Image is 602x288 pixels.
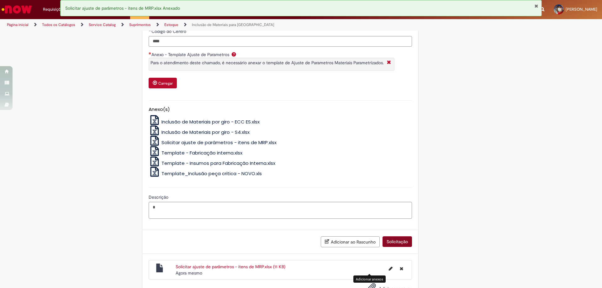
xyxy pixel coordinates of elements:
button: Carregar anexo de Anexo - Template Ajuste de Parametros Required [149,78,177,88]
span: Agora mesmo [176,270,202,276]
span: Obrigatório Preenchido [149,29,151,31]
i: Fechar More information Por question_anexo_template [385,60,393,66]
a: Template_Inclusão peça critica - NOVO.xls [149,170,262,177]
a: Template - Fabricação interna.xlsx [149,149,243,156]
p: Para o atendimento deste chamado, é necessário anexar o template de Ajuste de Parametros Materiai... [150,60,384,66]
a: Página inicial [7,22,29,27]
span: Template - Fabricação interna.xlsx [161,149,242,156]
span: Anexo - Template Ajuste de Parametros [151,52,230,57]
a: Todos os Catálogos [42,22,75,27]
button: Fechar Notificação [534,3,538,8]
button: Adicionar ao Rascunho [321,236,380,247]
div: Adicionar anexos [353,275,386,283]
h5: Anexo(s) [149,107,412,112]
span: [PERSON_NAME] [566,7,597,12]
a: Estoque [164,22,178,27]
a: Solicitar ajuste de parâmetros - itens de MRP.xlsx [149,139,277,146]
span: Solicitar ajuste de parâmetros - itens de MRP.xlsx Anexado [65,5,180,11]
span: Descrição [149,194,170,200]
a: Suprimentos [129,22,151,27]
span: Template - Insumos para Fabricação Interna.xlsx [161,160,275,166]
a: Inclusão de Materiais para [GEOGRAPHIC_DATA] [192,22,274,27]
button: Editar nome de arquivo Solicitar ajuste de parâmetros - itens de MRP.xlsx [385,264,396,274]
a: Inclusão de Materiais por giro - S4.xlsx [149,129,250,135]
span: Solicitar ajuste de parâmetros - itens de MRP.xlsx [161,139,277,146]
span: Ajuda para Anexo - Template Ajuste de Parametros [230,52,238,57]
button: Solicitação [383,236,412,247]
span: Requisições [43,6,65,13]
span: Inclusão de Materiais por giro - ECC ES.xlsx [161,118,260,125]
a: Service Catalog [89,22,116,27]
a: Solicitar ajuste de parâmetros - itens de MRP.xlsx (11 KB) [176,264,285,270]
textarea: Descrição [149,202,412,219]
span: Inclusão de Materiais por giro - S4.xlsx [161,129,250,135]
ul: Trilhas de página [5,19,397,31]
button: Excluir Solicitar ajuste de parâmetros - itens de MRP.xlsx [396,264,407,274]
small: Carregar [158,81,173,86]
span: Necessários [149,52,151,55]
input: Código do Centro [149,36,412,47]
time: 01/10/2025 15:10:17 [176,270,202,276]
span: Template_Inclusão peça critica - NOVO.xls [161,170,262,177]
a: Inclusão de Materiais por giro - ECC ES.xlsx [149,118,260,125]
a: Template - Insumos para Fabricação Interna.xlsx [149,160,276,166]
span: Código do Centro [151,29,187,34]
img: ServiceNow [1,3,33,16]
